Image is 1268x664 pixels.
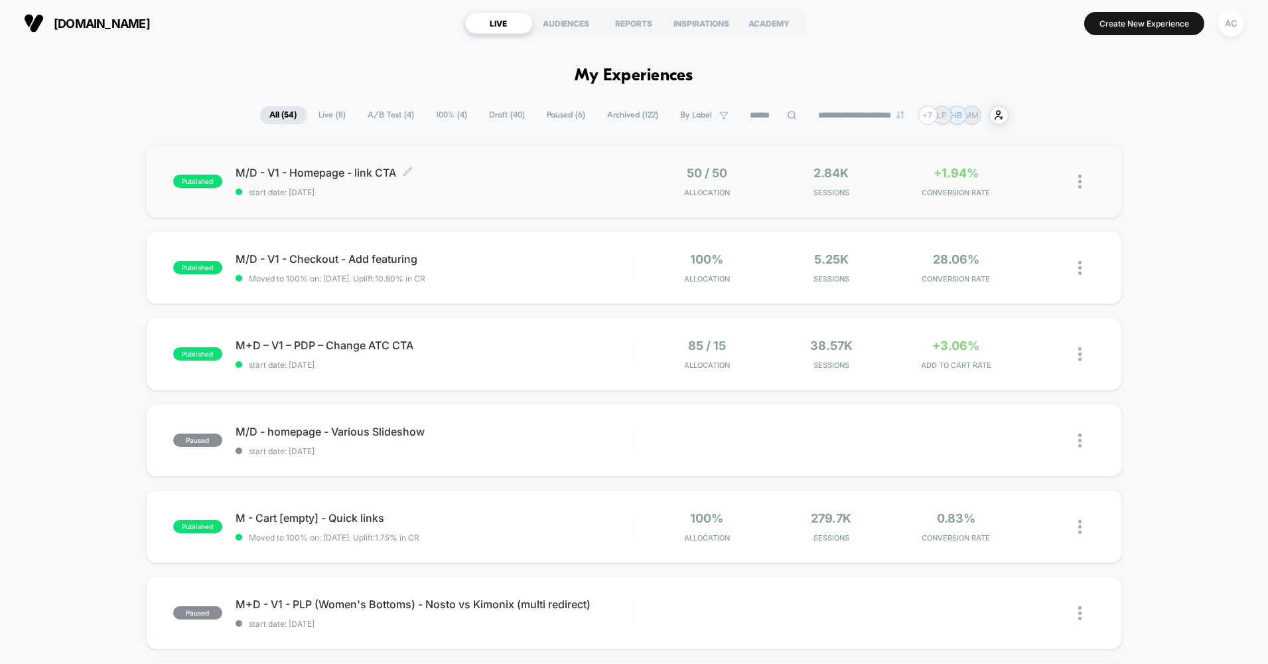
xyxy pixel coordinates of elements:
span: ADD TO CART RATE [897,361,1015,370]
div: ACADEMY [736,13,804,34]
span: M/D - V1 - Checkout - Add featuring [236,252,634,266]
span: Moved to 100% on: [DATE] . Uplift: 10.80% in CR [249,274,425,284]
span: 38.57k [810,339,853,353]
span: M - Cart [empty] - Quick links [236,511,634,525]
img: close [1078,261,1082,275]
span: +1.94% [934,166,979,180]
span: M/D - V1 - Homepage - link CTA [236,166,634,179]
img: close [1078,520,1082,534]
span: Moved to 100% on: [DATE] . Uplift: 1.75% in CR [249,533,419,542]
div: REPORTS [600,13,668,34]
span: Draft ( 40 ) [480,106,535,124]
span: Archived ( 122 ) [598,106,669,124]
span: 50 / 50 [687,166,727,180]
span: published [173,347,222,361]
span: published [173,520,222,533]
span: start date: [DATE] [236,619,634,629]
span: 5.25k [814,252,849,266]
span: start date: [DATE] [236,446,634,456]
span: 85 / 15 [688,339,726,353]
img: close [1078,434,1082,448]
span: Allocation [684,361,730,370]
span: A/B Test ( 4 ) [358,106,425,124]
span: start date: [DATE] [236,360,634,370]
span: Sessions [772,188,890,197]
span: 0.83% [937,511,975,525]
button: [DOMAIN_NAME] [20,13,154,34]
span: 100% [690,252,723,266]
span: Sessions [772,533,890,542]
span: paused [173,434,222,447]
span: 279.7k [811,511,852,525]
span: +3.06% [932,339,979,353]
span: [DOMAIN_NAME] [54,17,150,31]
div: AUDIENCES [533,13,600,34]
span: By Label [681,110,713,120]
img: close [1078,175,1082,189]
img: end [896,111,904,119]
span: paused [173,606,222,620]
span: start date: [DATE] [236,187,634,197]
h1: My Experiences [575,66,693,86]
button: AC [1214,10,1248,37]
div: INSPIRATIONS [668,13,736,34]
span: published [173,175,222,188]
div: + 7 [918,106,938,125]
img: close [1078,347,1082,361]
span: published [173,261,222,274]
span: M+D - V1 - PLP (Women's Bottoms) - Nosto vs Kimonix (multi redirect) [236,598,634,611]
button: Create New Experience [1084,12,1204,35]
span: 2.84k [814,166,849,180]
span: Allocation [684,188,730,197]
span: Paused ( 6 ) [537,106,596,124]
span: 100% ( 4 ) [427,106,478,124]
span: Allocation [684,533,730,542]
span: M+D – V1 – PDP – Change ATC CTA [236,339,634,352]
span: M/D - homepage - Various Slideshow [236,425,634,438]
span: CONVERSION RATE [897,188,1015,197]
div: AC [1218,11,1244,37]
span: All ( 54 ) [260,106,307,124]
span: 100% [690,511,723,525]
p: MM [964,110,979,120]
span: CONVERSION RATE [897,274,1015,284]
span: Sessions [772,361,890,370]
span: 28.06% [933,252,979,266]
span: Live ( 8 ) [309,106,356,124]
p: LP [938,110,948,120]
p: HB [951,110,963,120]
img: close [1078,606,1082,620]
div: LIVE [465,13,533,34]
img: Visually logo [24,13,44,33]
span: Allocation [684,274,730,284]
span: CONVERSION RATE [897,533,1015,542]
span: Sessions [772,274,890,284]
